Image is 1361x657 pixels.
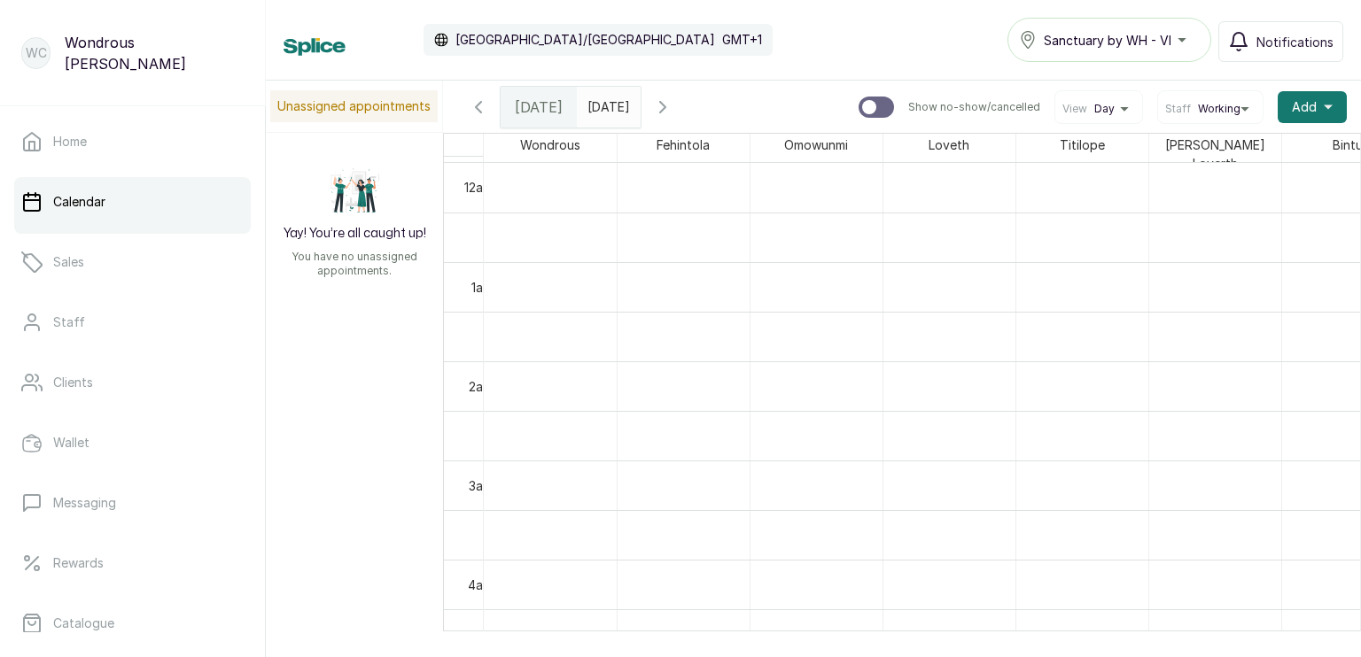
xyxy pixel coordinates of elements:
[925,134,973,156] span: Loveth
[53,193,105,211] p: Calendar
[1292,98,1317,116] span: Add
[722,31,762,49] p: GMT+1
[468,278,496,297] div: 1am
[14,599,251,648] a: Catalogue
[1062,102,1135,116] button: ViewDay
[1218,21,1343,62] button: Notifications
[461,178,496,197] div: 12am
[653,134,713,156] span: Fehintola
[53,374,93,391] p: Clients
[465,377,496,396] div: 2am
[53,133,87,151] p: Home
[14,298,251,347] a: Staff
[1044,31,1171,50] span: Sanctuary by WH - VI
[53,253,84,271] p: Sales
[908,100,1040,114] p: Show no-show/cancelled
[1149,134,1281,174] span: [PERSON_NAME] Loverth
[276,250,432,278] p: You have no unassigned appointments.
[14,177,251,227] a: Calendar
[1198,102,1240,116] span: Working
[14,538,251,588] a: Rewards
[53,494,116,512] p: Messaging
[1165,102,1256,116] button: StaffWorking
[455,31,715,49] p: [GEOGRAPHIC_DATA]/[GEOGRAPHIC_DATA]
[464,576,496,594] div: 4am
[1278,91,1347,123] button: Add
[53,614,114,632] p: Catalogue
[14,418,251,468] a: Wallet
[1007,18,1211,62] button: Sanctuary by WH - VI
[65,32,244,74] p: Wondrous [PERSON_NAME]
[1056,134,1108,156] span: Titilope
[1062,102,1087,116] span: View
[14,358,251,407] a: Clients
[465,476,496,495] div: 3am
[501,87,577,128] div: [DATE]
[53,313,85,331] p: Staff
[1165,102,1191,116] span: Staff
[1256,33,1334,51] span: Notifications
[1094,102,1115,116] span: Day
[26,44,47,62] p: WC
[517,134,584,156] span: Wondrous
[53,434,89,452] p: Wallet
[14,117,251,166] a: Home
[53,554,104,572] p: Rewards
[270,90,438,122] p: Unassigned appointments
[14,478,251,528] a: Messaging
[284,225,426,243] h2: Yay! You’re all caught up!
[781,134,852,156] span: Omowunmi
[515,97,563,118] span: [DATE]
[14,237,251,287] a: Sales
